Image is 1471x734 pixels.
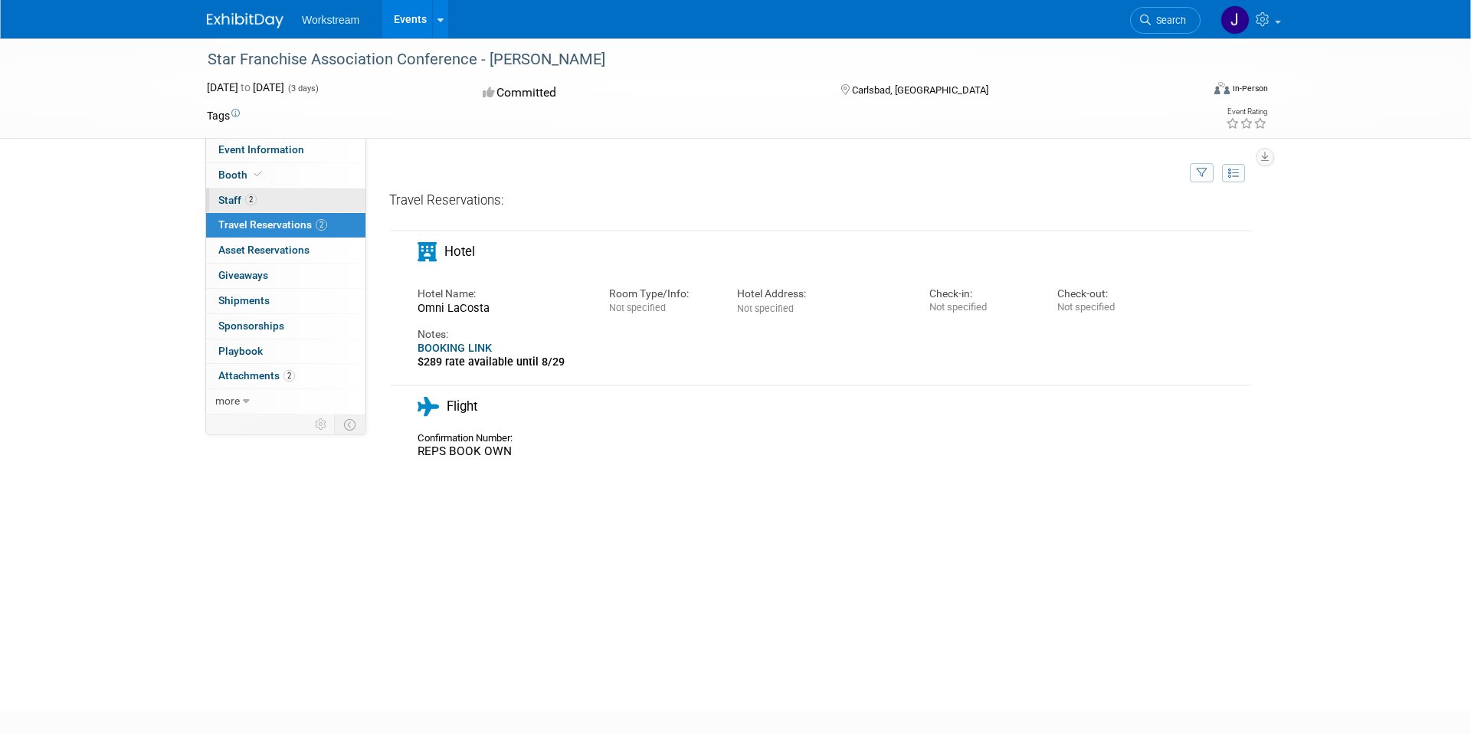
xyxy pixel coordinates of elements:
[1214,82,1230,94] img: Format-Inperson.png
[207,13,283,28] img: ExhibitDay
[218,269,268,281] span: Giveaways
[737,287,906,301] div: Hotel Address:
[447,398,477,414] span: Flight
[206,188,365,213] a: Staff2
[207,108,240,123] td: Tags
[218,169,265,181] span: Booth
[206,264,365,288] a: Giveaways
[418,428,523,444] div: Confirmation Number:
[1226,108,1267,116] div: Event Rating
[444,244,475,259] span: Hotel
[218,194,257,206] span: Staff
[245,194,257,205] span: 2
[929,301,1034,313] div: Not specified
[335,415,366,434] td: Toggle Event Tabs
[206,389,365,414] a: more
[206,364,365,388] a: Attachments2
[418,287,586,301] div: Hotel Name:
[609,302,666,313] span: Not specified
[206,238,365,263] a: Asset Reservations
[302,14,359,26] span: Workstream
[1130,7,1201,34] a: Search
[737,303,794,314] span: Not specified
[206,339,365,364] a: Playbook
[1220,5,1250,34] img: Jacob Davis
[418,327,1162,342] div: Notes:
[1057,287,1162,301] div: Check-out:
[218,218,327,231] span: Travel Reservations
[418,356,565,368] b: $289 rate available until 8/29
[218,143,304,156] span: Event Information
[418,301,586,315] div: Omni LaCosta
[287,84,319,93] span: (3 days)
[929,287,1034,301] div: Check-in:
[308,415,335,434] td: Personalize Event Tab Strip
[218,244,310,256] span: Asset Reservations
[478,80,817,106] div: Committed
[1057,301,1162,313] div: Not specified
[218,319,284,332] span: Sponsorships
[389,192,1253,215] div: Travel Reservations:
[418,397,439,416] i: Flight
[418,342,492,354] a: BOOKING LINK
[238,81,253,93] span: to
[1151,15,1186,26] span: Search
[207,81,284,93] span: [DATE] [DATE]
[418,242,437,261] i: Hotel
[206,163,365,188] a: Booth
[418,444,512,458] span: REPS BOOK OWN
[218,369,295,382] span: Attachments
[609,287,714,301] div: Room Type/Info:
[206,138,365,162] a: Event Information
[218,345,263,357] span: Playbook
[206,289,365,313] a: Shipments
[215,395,240,407] span: more
[852,84,988,96] span: Carlsbad, [GEOGRAPHIC_DATA]
[218,294,270,306] span: Shipments
[206,314,365,339] a: Sponsorships
[254,170,262,179] i: Booth reservation complete
[202,46,1178,74] div: Star Franchise Association Conference - [PERSON_NAME]
[316,219,327,231] span: 2
[1110,80,1268,103] div: Event Format
[1197,169,1207,179] i: Filter by Traveler
[283,370,295,382] span: 2
[1232,83,1268,94] div: In-Person
[206,213,365,238] a: Travel Reservations2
